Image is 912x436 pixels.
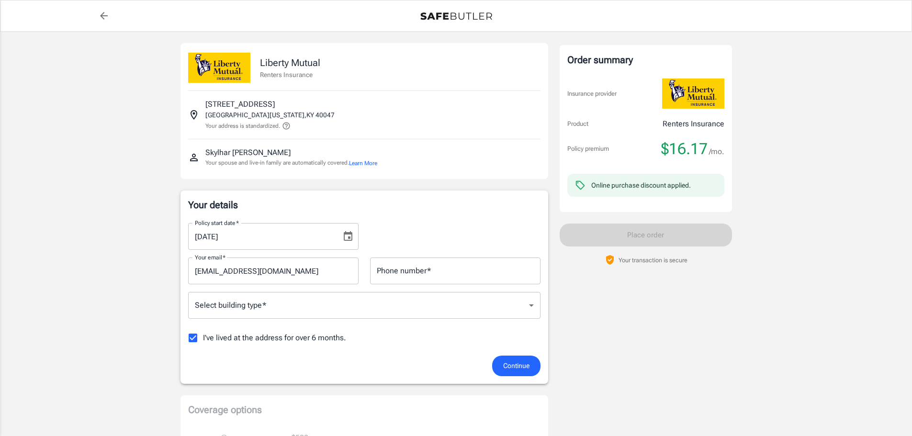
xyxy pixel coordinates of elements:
p: Skylhar [PERSON_NAME] [205,147,291,158]
span: Continue [503,360,529,372]
img: Liberty Mutual [188,53,250,83]
p: Product [567,119,588,129]
p: Your details [188,198,540,212]
p: Renters Insurance [663,118,724,130]
p: Your transaction is secure [619,256,687,265]
label: Your email [195,253,225,261]
button: Continue [492,356,540,376]
span: $16.17 [661,139,708,158]
p: Your address is standardized. [205,122,280,130]
label: Policy start date [195,219,239,227]
span: I've lived at the address for over 6 months. [203,332,346,344]
svg: Insured person [188,152,200,163]
p: Insurance provider [567,89,617,99]
p: [GEOGRAPHIC_DATA][US_STATE] , KY 40047 [205,110,335,120]
p: [STREET_ADDRESS] [205,99,275,110]
div: Order summary [567,53,724,67]
div: Online purchase discount applied. [591,180,691,190]
a: back to quotes [94,6,113,25]
button: Choose date, selected date is Oct 1, 2025 [338,227,358,246]
input: Enter email [188,257,359,284]
img: Liberty Mutual [662,78,724,109]
img: Back to quotes [420,12,492,20]
button: Learn More [349,159,377,168]
input: MM/DD/YYYY [188,223,335,250]
p: Liberty Mutual [260,56,320,70]
p: Policy premium [567,144,609,154]
p: Renters Insurance [260,70,320,79]
span: /mo. [709,145,724,158]
p: Your spouse and live-in family are automatically covered. [205,158,377,168]
svg: Insured address [188,109,200,121]
input: Enter number [370,257,540,284]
